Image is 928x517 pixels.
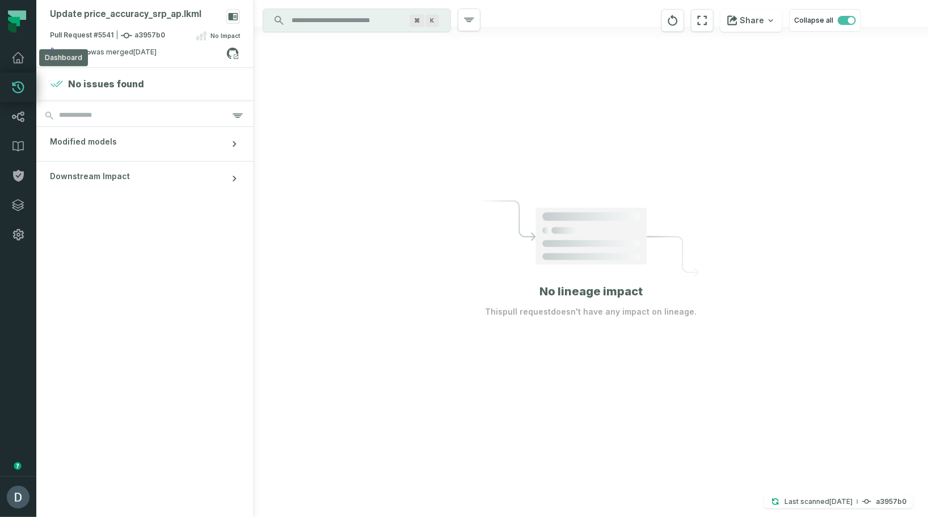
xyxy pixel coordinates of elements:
[789,9,861,32] button: Collapse all
[12,461,23,471] div: Tooltip anchor
[764,495,913,508] button: Last scanned[DATE] 3:15:07 PMa3957b0
[36,127,254,161] button: Modified models
[50,9,201,20] div: Update price_accuracy_srp_ap.lkml
[133,48,157,56] relative-time: Aug 29, 2025, 3:05 PM GMT+3
[876,498,906,505] h4: a3957b0
[68,77,144,91] h4: No issues found
[829,497,853,506] relative-time: Aug 29, 2025, 3:15 PM GMT+3
[720,9,782,32] button: Share
[50,47,226,61] div: by was merged
[486,306,697,317] p: This pull request doesn't have any impact on lineage.
[50,136,117,147] span: Modified models
[784,496,853,507] p: Last scanned
[210,31,240,40] span: No Impact
[539,283,643,299] h1: No lineage impact
[36,162,254,196] button: Downstream Impact
[50,171,130,182] span: Downstream Impact
[50,30,165,41] span: Pull Request #5541 a3957b0
[425,14,439,27] span: Press ⌘ + K to focus the search bar
[7,486,29,508] img: avatar of Daniel Lahyani
[410,14,424,27] span: Press ⌘ + K to focus the search bar
[225,46,240,61] a: View on github
[39,49,88,66] div: Dashboard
